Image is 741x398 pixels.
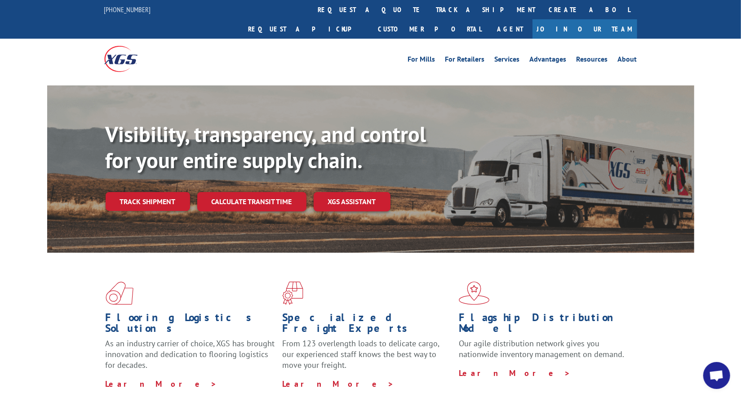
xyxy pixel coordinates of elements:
[106,379,217,389] a: Learn More >
[459,282,490,305] img: xgs-icon-flagship-distribution-model-red
[314,192,390,211] a: XGS ASSISTANT
[459,368,571,378] a: Learn More >
[106,120,426,174] b: Visibility, transparency, and control for your entire supply chain.
[282,338,452,378] p: From 123 overlength loads to delicate cargo, our experienced staff knows the best way to move you...
[282,312,452,338] h1: Specialized Freight Experts
[106,282,133,305] img: xgs-icon-total-supply-chain-intelligence-red
[445,56,485,66] a: For Retailers
[408,56,435,66] a: For Mills
[532,19,637,39] a: Join Our Team
[282,282,303,305] img: xgs-icon-focused-on-flooring-red
[577,56,608,66] a: Resources
[242,19,372,39] a: Request a pickup
[104,5,151,14] a: [PHONE_NUMBER]
[618,56,637,66] a: About
[488,19,532,39] a: Agent
[459,312,629,338] h1: Flagship Distribution Model
[530,56,567,66] a: Advantages
[282,379,394,389] a: Learn More >
[459,338,624,359] span: Our agile distribution network gives you nationwide inventory management on demand.
[372,19,488,39] a: Customer Portal
[106,312,275,338] h1: Flooring Logistics Solutions
[106,338,275,370] span: As an industry carrier of choice, XGS has brought innovation and dedication to flooring logistics...
[703,362,730,389] div: Open chat
[106,192,190,211] a: Track shipment
[495,56,520,66] a: Services
[197,192,306,211] a: Calculate transit time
